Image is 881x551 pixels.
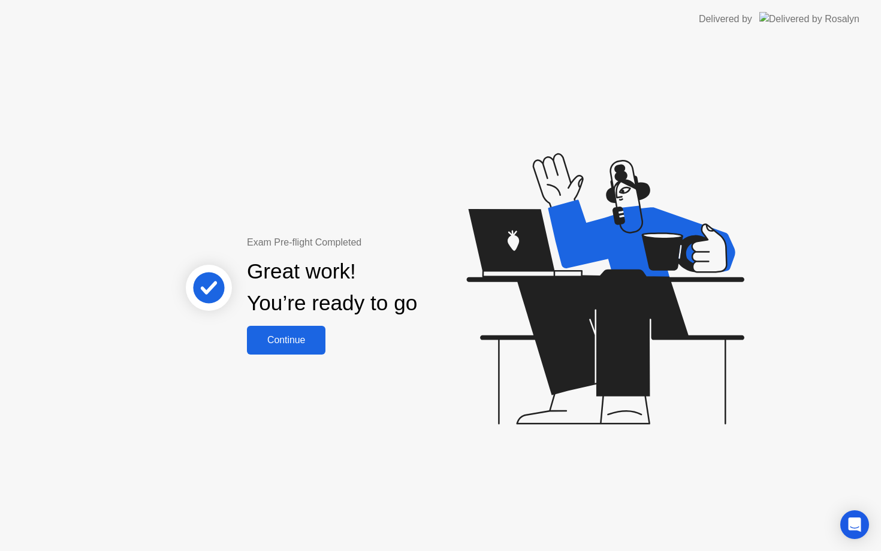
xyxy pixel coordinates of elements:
[247,326,325,355] button: Continue
[247,256,417,319] div: Great work! You’re ready to go
[759,12,859,26] img: Delivered by Rosalyn
[840,510,869,539] div: Open Intercom Messenger
[699,12,752,26] div: Delivered by
[247,235,494,250] div: Exam Pre-flight Completed
[251,335,322,346] div: Continue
